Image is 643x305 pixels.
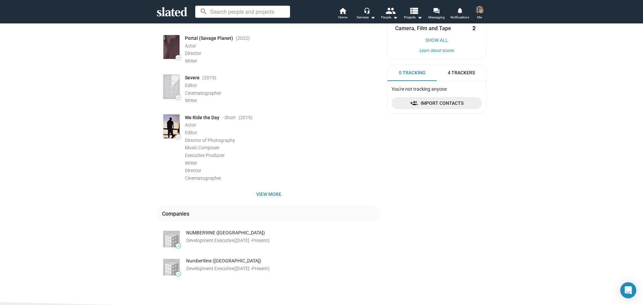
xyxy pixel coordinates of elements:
[404,13,422,21] span: Projects
[395,37,478,43] button: Show All
[176,96,181,99] span: —
[186,238,234,243] span: Development Executive
[185,168,201,173] span: Director
[185,160,197,166] span: Writer
[399,70,426,76] span: 0 Tracking
[186,258,380,264] div: Number9ine ([GEOGRAPHIC_DATA])
[176,244,181,248] span: —
[222,115,236,121] span: - Short
[252,266,268,271] span: Present
[185,58,197,64] span: Writer
[416,13,424,21] mat-icon: arrow_drop_down
[433,7,439,14] mat-icon: forum
[401,7,425,21] button: Projects
[331,7,354,21] a: Home
[176,135,181,139] span: —
[391,86,447,92] span: You're not tracking anyone
[185,43,196,49] span: Actor
[163,115,180,138] img: Poster: We Ride the Day
[176,56,181,60] span: —
[354,7,378,21] button: Services
[185,90,221,96] span: Cinematographer
[425,7,448,21] a: Messaging
[391,13,399,21] mat-icon: arrow_drop_down
[185,98,197,103] span: Writer
[176,272,181,276] span: —
[238,115,253,121] span: (2019 )
[162,188,375,200] span: View more
[448,7,472,21] a: Notifications
[369,13,377,21] mat-icon: arrow_drop_down
[185,83,197,88] span: Editor
[409,6,419,15] mat-icon: view_list
[252,238,268,243] span: Present
[185,115,219,121] span: We Ride the Day
[185,51,201,56] span: Director
[339,7,347,15] mat-icon: home
[157,188,380,200] button: View more
[236,35,250,42] span: (2022 )
[163,259,180,275] img: Number9ine (us)
[364,7,370,13] mat-icon: headset_mic
[185,130,197,135] span: Editor
[456,7,463,13] mat-icon: notifications
[395,48,478,54] button: Learn about scores
[185,35,233,42] span: Portal (Savage Planet)
[381,13,398,21] div: People
[428,13,445,21] span: Messaging
[163,231,180,247] img: NUMBER9INE (us)
[185,122,196,128] span: Actor
[162,210,192,217] div: Companies
[185,75,200,81] span: Severe
[397,97,477,109] span: Import Contacts
[338,13,347,21] span: Home
[385,6,395,15] mat-icon: people
[473,25,476,32] strong: 2
[185,175,221,181] span: Cinematographer
[163,35,180,59] img: Poster: Portal (Savage Planet)
[391,97,482,109] a: Import Contacts
[620,282,636,298] div: Open Intercom Messenger
[395,25,451,32] span: Camera, Film and Tape
[234,238,270,243] span: ([DATE] - )
[185,138,235,143] span: Director of Photography
[186,230,380,236] div: NUMBER9INE ([GEOGRAPHIC_DATA])
[378,7,401,21] button: People
[185,153,225,158] span: Executive Producer
[234,266,270,271] span: ([DATE] - )
[202,75,216,81] span: (2019 )
[477,13,482,21] span: Me
[450,13,469,21] span: Notifications
[195,6,290,18] input: Search people and projects
[186,266,234,271] span: Development Executive
[472,5,488,22] button: James WatsonMe
[357,13,375,21] div: Services
[163,75,180,98] img: Poster: Severe
[185,145,220,150] span: Music Composer
[448,70,475,76] span: 4 Trackers
[476,6,484,14] img: James Watson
